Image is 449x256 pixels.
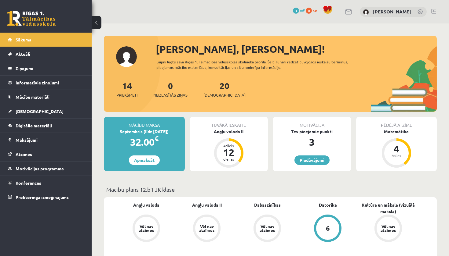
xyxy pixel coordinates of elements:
[363,9,369,15] img: Anastasija Golobokova
[298,215,358,243] a: 6
[106,185,434,194] p: Mācību plāns 12.b1 JK klase
[190,117,268,128] div: Tuvākā ieskaite
[373,9,411,15] a: [PERSON_NAME]
[133,202,159,208] a: Angļu valoda
[306,8,312,14] span: 0
[116,215,177,243] a: Vēl nav atzīmes
[8,104,84,118] a: [DEMOGRAPHIC_DATA]
[358,202,418,215] a: Kultūra un māksla (vizuālā māksla)
[155,134,159,143] span: €
[356,128,437,135] div: Matemātika
[356,128,437,169] a: Matemātika 4 balles
[156,59,356,70] div: Laipni lūgts savā Rīgas 1. Tālmācības vidusskolas skolnieka profilā. Šeit Tu vari redzēt tuvojošo...
[16,108,64,114] span: [DEMOGRAPHIC_DATA]
[16,180,41,186] span: Konferences
[319,202,337,208] a: Datorika
[153,80,188,98] a: 0Neizlasītās ziņas
[177,215,237,243] a: Vēl nav atzīmes
[387,144,406,154] div: 4
[8,33,84,47] a: Sākums
[8,176,84,190] a: Konferences
[300,8,305,12] span: mP
[16,76,84,90] legend: Informatīvie ziņojumi
[273,128,351,135] div: Tev pieejamie punkti
[116,80,137,98] a: 14Priekšmeti
[237,215,298,243] a: Vēl nav atzīmes
[104,117,185,128] div: Mācību maksa
[190,128,268,169] a: Angļu valoda II Atlicis 12 dienas
[8,47,84,61] a: Aktuāli
[16,61,84,75] legend: Ziņojumi
[138,224,155,232] div: Vēl nav atzīmes
[104,135,185,149] div: 32.00
[8,162,84,176] a: Motivācijas programma
[16,51,30,57] span: Aktuāli
[313,8,317,12] span: xp
[16,166,64,171] span: Motivācijas programma
[203,80,246,98] a: 20[DEMOGRAPHIC_DATA]
[116,92,137,98] span: Priekšmeti
[7,11,56,26] a: Rīgas 1. Tālmācības vidusskola
[220,157,238,161] div: dienas
[273,135,351,149] div: 3
[104,128,185,135] div: Septembris (līdz [DATE])
[220,144,238,148] div: Atlicis
[259,224,276,232] div: Vēl nav atzīmes
[356,117,437,128] div: Pēdējā atzīme
[192,202,222,208] a: Angļu valoda II
[8,147,84,161] a: Atzīmes
[8,119,84,133] a: Digitālie materiāli
[203,92,246,98] span: [DEMOGRAPHIC_DATA]
[294,155,330,165] a: Piedāvājumi
[198,224,215,232] div: Vēl nav atzīmes
[16,37,31,42] span: Sākums
[153,92,188,98] span: Neizlasītās ziņas
[293,8,305,12] a: 3 mP
[387,154,406,157] div: balles
[16,123,52,128] span: Digitālie materiāli
[273,117,351,128] div: Motivācija
[326,225,330,232] div: 6
[254,202,281,208] a: Dabaszinības
[16,94,49,100] span: Mācību materiāli
[220,148,238,157] div: 12
[16,194,69,200] span: Proktoringa izmēģinājums
[8,76,84,90] a: Informatīvie ziņojumi
[190,128,268,135] div: Angļu valoda II
[358,215,418,243] a: Vēl nav atzīmes
[16,151,32,157] span: Atzīmes
[16,133,84,147] legend: Maksājumi
[8,90,84,104] a: Mācību materiāli
[8,190,84,204] a: Proktoringa izmēģinājums
[129,155,160,165] a: Apmaksāt
[156,42,437,56] div: [PERSON_NAME], [PERSON_NAME]!
[306,8,320,12] a: 0 xp
[380,224,397,232] div: Vēl nav atzīmes
[8,133,84,147] a: Maksājumi
[293,8,299,14] span: 3
[8,61,84,75] a: Ziņojumi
